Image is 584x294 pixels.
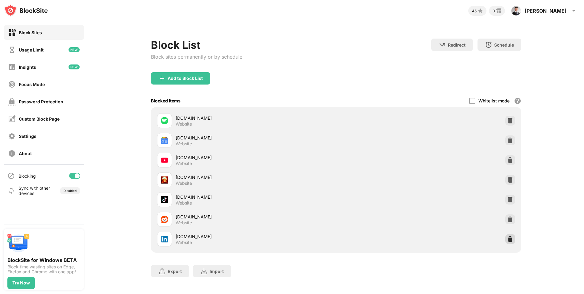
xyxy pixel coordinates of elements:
img: push-desktop.svg [7,232,30,255]
div: Insights [19,64,36,70]
div: Website [176,200,192,206]
div: Whitelist mode [478,98,510,103]
img: favicons [161,196,168,203]
img: new-icon.svg [69,47,80,52]
img: customize-block-page-off.svg [8,115,16,123]
div: Add to Block List [168,76,203,81]
div: Website [176,180,192,186]
img: logo-blocksite.svg [4,4,48,17]
div: [DOMAIN_NAME] [176,233,336,240]
div: Disabled [64,189,77,193]
div: Export [168,269,182,274]
div: Website [176,161,192,166]
img: favicons [161,216,168,223]
div: Import [210,269,224,274]
div: 45 [472,9,477,13]
div: [PERSON_NAME] [525,8,566,14]
div: Website [176,121,192,127]
div: [DOMAIN_NAME] [176,174,336,180]
div: Custom Block Page [19,116,60,122]
img: points-small.svg [477,7,484,14]
div: About [19,151,32,156]
img: new-icon.svg [69,64,80,69]
div: Focus Mode [19,82,45,87]
div: Block time wasting sites on Edge, Firefox and Chrome with one app! [7,264,80,274]
div: Website [176,220,192,226]
img: favicons [161,156,168,164]
img: sync-icon.svg [7,187,15,194]
div: Block sites permanently or by schedule [151,54,242,60]
img: blocking-icon.svg [7,172,15,180]
div: Schedule [494,42,514,48]
div: [DOMAIN_NAME] [176,135,336,141]
img: favicons [161,176,168,184]
div: Password Protection [19,99,63,104]
div: [DOMAIN_NAME] [176,213,336,220]
img: reward-small.svg [495,7,503,14]
img: favicons [161,235,168,243]
div: [DOMAIN_NAME] [176,154,336,161]
div: Blocking [19,173,36,179]
div: Settings [19,134,36,139]
div: Usage Limit [19,47,44,52]
img: password-protection-off.svg [8,98,16,106]
div: Block List [151,39,242,51]
img: about-off.svg [8,150,16,157]
div: Website [176,141,192,147]
div: Block Sites [19,30,42,35]
div: BlockSite for Windows BETA [7,257,80,263]
img: focus-off.svg [8,81,16,88]
div: Redirect [448,42,465,48]
img: ACg8ocJkB1MMFqdv8Oy-C8Vz52N9rzoUnUToJ6WjhemCyILjA2k=s96-c [511,6,521,16]
img: settings-off.svg [8,132,16,140]
img: block-on.svg [8,29,16,36]
img: favicons [161,117,168,124]
div: Sync with other devices [19,185,50,196]
div: Try Now [12,280,30,285]
img: favicons [161,137,168,144]
div: Blocked Items [151,98,181,103]
div: [DOMAIN_NAME] [176,115,336,121]
div: 3 [493,9,495,13]
div: Website [176,240,192,245]
div: [DOMAIN_NAME] [176,194,336,200]
img: insights-off.svg [8,63,16,71]
img: time-usage-off.svg [8,46,16,54]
